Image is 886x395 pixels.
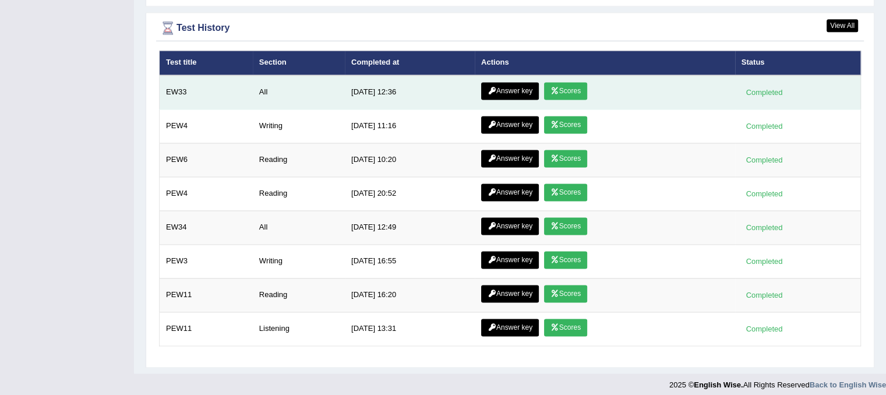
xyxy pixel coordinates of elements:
td: Reading [253,177,345,210]
a: Answer key [481,319,539,336]
td: [DATE] 16:55 [345,244,475,278]
td: [DATE] 10:20 [345,143,475,177]
td: [DATE] 16:20 [345,278,475,312]
a: Scores [544,82,587,100]
strong: English Wise. [694,380,743,389]
td: PEW3 [160,244,253,278]
a: Answer key [481,251,539,269]
td: Listening [253,312,345,345]
td: PEW6 [160,143,253,177]
td: Reading [253,278,345,312]
td: All [253,210,345,244]
div: Completed [742,120,787,132]
a: Scores [544,217,587,235]
a: Scores [544,251,587,269]
td: Reading [253,143,345,177]
a: Scores [544,319,587,336]
th: Status [735,51,861,75]
td: PEW4 [160,109,253,143]
div: Completed [742,289,787,301]
a: Answer key [481,184,539,201]
td: EW34 [160,210,253,244]
td: Writing [253,244,345,278]
div: Completed [742,255,787,267]
a: Answer key [481,285,539,302]
a: Answer key [481,150,539,167]
a: Back to English Wise [810,380,886,389]
a: Scores [544,184,587,201]
td: [DATE] 11:16 [345,109,475,143]
th: Section [253,51,345,75]
a: View All [827,19,858,32]
td: Writing [253,109,345,143]
a: Scores [544,150,587,167]
a: Answer key [481,217,539,235]
div: Completed [742,221,787,234]
td: All [253,75,345,110]
td: PEW11 [160,278,253,312]
div: Completed [742,86,787,98]
div: Completed [742,188,787,200]
th: Actions [475,51,735,75]
a: Answer key [481,116,539,133]
th: Completed at [345,51,475,75]
th: Test title [160,51,253,75]
a: Answer key [481,82,539,100]
td: [DATE] 12:49 [345,210,475,244]
div: Test History [159,19,861,37]
a: Scores [544,116,587,133]
a: Scores [544,285,587,302]
div: Completed [742,154,787,166]
td: [DATE] 20:52 [345,177,475,210]
td: [DATE] 12:36 [345,75,475,110]
td: [DATE] 13:31 [345,312,475,345]
td: PEW4 [160,177,253,210]
div: Completed [742,323,787,335]
td: EW33 [160,75,253,110]
div: 2025 © All Rights Reserved [669,373,886,390]
td: PEW11 [160,312,253,345]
